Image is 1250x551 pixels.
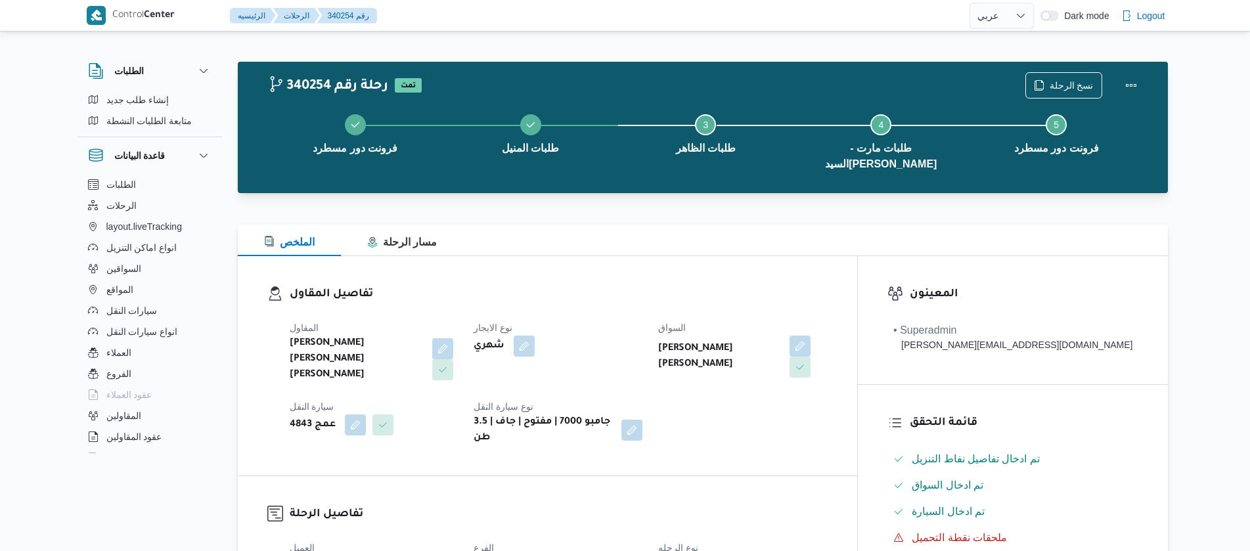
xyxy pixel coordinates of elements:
[106,303,158,319] span: سيارات النقل
[106,282,133,298] span: المواقع
[83,426,217,447] button: عقود المقاولين
[290,322,319,333] span: المقاول
[912,530,1007,546] span: ملحقات نقطة التحميل
[83,237,217,258] button: انواع اماكن التنزيل
[1059,11,1109,21] span: Dark mode
[83,279,217,300] button: المواقع
[618,99,793,167] button: طلبات الظاهر
[888,475,1138,496] button: تم ادخال السواق
[893,322,1132,338] div: • Superadmin
[676,141,736,156] span: طلبات الظاهر
[83,258,217,279] button: السواقين
[83,447,217,468] button: اجهزة التليفون
[106,113,192,129] span: متابعة الطلبات النشطة
[1116,3,1171,29] button: Logout
[912,479,983,491] span: تم ادخال السواق
[268,78,388,95] h2: 340254 رحلة رقم
[969,99,1144,167] button: فرونت دور مسطرد
[144,11,175,21] b: Center
[317,8,377,24] button: 340254 رقم
[83,89,217,110] button: إنشاء طلب جديد
[525,120,536,130] svg: Step 2 is complete
[912,451,1040,467] span: تم ادخال تفاصيل نفاط التنزيل
[502,141,559,156] span: طلبات المنيل
[888,449,1138,470] button: تم ادخال تفاصيل نفاط التنزيل
[290,417,336,433] b: عمج 4843
[83,321,217,342] button: انواع سيارات النقل
[268,99,443,167] button: فرونت دور مسطرد
[83,216,217,237] button: layout.liveTracking
[350,120,361,130] svg: Step 1 is complete
[912,453,1040,464] span: تم ادخال تفاصيل نفاط التنزيل
[106,240,177,255] span: انواع اماكن التنزيل
[313,141,397,156] span: فرونت دور مسطرد
[230,8,276,24] button: الرئيسيه
[13,498,55,538] iframe: chat widget
[83,384,217,405] button: عقود العملاء
[106,324,178,340] span: انواع سيارات النقل
[88,148,212,164] button: قاعدة البيانات
[83,363,217,384] button: الفروع
[106,219,182,234] span: layout.liveTracking
[83,342,217,363] button: العملاء
[912,504,985,519] span: تم ادخال السيارة
[703,120,709,130] span: 3
[804,141,958,172] span: طلبات مارت - السيد[PERSON_NAME]
[106,177,136,192] span: الطلبات
[87,6,106,25] img: X8yXhbKr1z7QwAAAABJRU5ErkJggg==
[78,89,222,137] div: الطلبات
[1050,77,1094,93] span: نسخ الرحلة
[474,414,612,446] b: جامبو 7000 | مفتوح | جاف | 3.5 طن
[106,450,161,466] span: اجهزة التليفون
[888,527,1138,548] button: ملحقات نقطة التحميل
[474,322,512,333] span: نوع الايجار
[83,195,217,216] button: الرحلات
[290,506,828,523] h3: تفاصيل الرحلة
[106,408,141,424] span: المقاولين
[395,78,422,93] span: تمت
[83,300,217,321] button: سيارات النقل
[912,506,985,517] span: تم ادخال السيارة
[658,322,686,333] span: السواق
[114,148,166,164] h3: قاعدة البيانات
[658,341,780,372] b: [PERSON_NAME] [PERSON_NAME]
[474,338,504,354] b: شهري
[401,82,416,90] b: تمت
[106,261,141,276] span: السواقين
[888,501,1138,522] button: تم ادخال السيارة
[106,345,131,361] span: العملاء
[367,236,437,248] span: مسار الرحلة
[474,401,533,412] span: نوع سيارة النقل
[88,63,212,79] button: الطلبات
[910,286,1138,303] h3: المعينون
[78,174,222,458] div: قاعدة البيانات
[273,8,320,24] button: الرحلات
[264,236,315,248] span: الملخص
[1054,120,1059,130] span: 5
[290,336,424,383] b: [PERSON_NAME] [PERSON_NAME] [PERSON_NAME]
[106,366,131,382] span: الفروع
[106,92,169,108] span: إنشاء طلب جديد
[878,120,883,130] span: 4
[83,174,217,195] button: الطلبات
[1014,141,1099,156] span: فرونت دور مسطرد
[290,286,828,303] h3: تفاصيل المقاول
[114,63,144,79] h3: الطلبات
[912,477,983,493] span: تم ادخال السواق
[910,414,1138,432] h3: قائمة التحقق
[106,387,152,403] span: عقود العملاء
[1025,72,1102,99] button: نسخ الرحلة
[443,99,618,167] button: طلبات المنيل
[106,429,162,445] span: عقود المقاولين
[1118,72,1144,99] button: Actions
[83,405,217,426] button: المقاولين
[912,532,1007,543] span: ملحقات نقطة التحميل
[106,198,137,213] span: الرحلات
[83,110,217,131] button: متابعة الطلبات النشطة
[793,99,969,183] button: طلبات مارت - السيد[PERSON_NAME]
[893,322,1132,352] span: • Superadmin mohamed.nabil@illa.com.eg
[893,338,1132,352] div: [PERSON_NAME][EMAIL_ADDRESS][DOMAIN_NAME]
[290,401,334,412] span: سيارة النقل
[1137,8,1165,24] span: Logout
